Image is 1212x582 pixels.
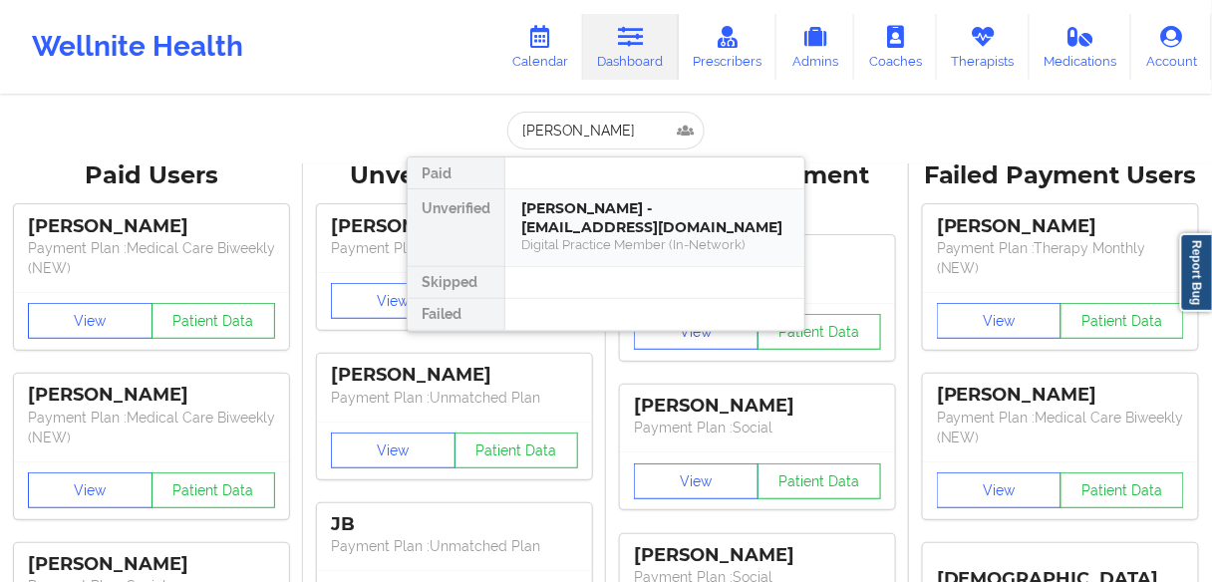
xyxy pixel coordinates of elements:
div: Digital Practice Member (In-Network) [521,236,788,253]
div: Unverified Users [317,160,592,191]
a: Dashboard [583,14,679,80]
a: Calendar [497,14,583,80]
button: View [331,283,455,319]
p: Payment Plan : Unmatched Plan [331,536,578,556]
button: Patient Data [1060,303,1185,339]
div: [PERSON_NAME] [937,384,1184,407]
div: JB [331,513,578,536]
button: Patient Data [151,472,276,508]
p: Payment Plan : Social [634,418,881,437]
div: [PERSON_NAME] [634,395,881,418]
div: [PERSON_NAME] [28,553,275,576]
p: Payment Plan : Unmatched Plan [331,388,578,408]
div: [PERSON_NAME] - [EMAIL_ADDRESS][DOMAIN_NAME] [521,199,788,236]
p: Payment Plan : Medical Care Biweekly (NEW) [28,238,275,278]
button: Patient Data [757,463,882,499]
div: [PERSON_NAME] [331,215,578,238]
div: [PERSON_NAME] [28,215,275,238]
div: [PERSON_NAME] [937,215,1184,238]
p: Payment Plan : Unmatched Plan [331,238,578,258]
div: Failed [408,299,504,331]
div: Failed Payment Users [923,160,1198,191]
button: Patient Data [1060,472,1185,508]
button: View [331,433,455,468]
button: View [28,472,152,508]
button: View [937,303,1061,339]
div: Skipped [408,267,504,299]
button: View [937,472,1061,508]
a: Admins [776,14,854,80]
div: [PERSON_NAME] [634,544,881,567]
button: View [634,463,758,499]
div: [PERSON_NAME] [331,364,578,387]
p: Payment Plan : Therapy Monthly (NEW) [937,238,1184,278]
p: Payment Plan : Medical Care Biweekly (NEW) [937,408,1184,447]
a: Account [1131,14,1212,80]
div: Paid [408,157,504,189]
a: Coaches [854,14,937,80]
button: Patient Data [151,303,276,339]
button: Patient Data [757,314,882,350]
a: Report Bug [1180,233,1212,312]
p: Payment Plan : Medical Care Biweekly (NEW) [28,408,275,447]
a: Medications [1030,14,1132,80]
div: Paid Users [14,160,289,191]
button: View [634,314,758,350]
button: View [28,303,152,339]
a: Prescribers [679,14,777,80]
a: Therapists [937,14,1030,80]
button: Patient Data [454,433,579,468]
div: Unverified [408,189,504,267]
div: [PERSON_NAME] [28,384,275,407]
